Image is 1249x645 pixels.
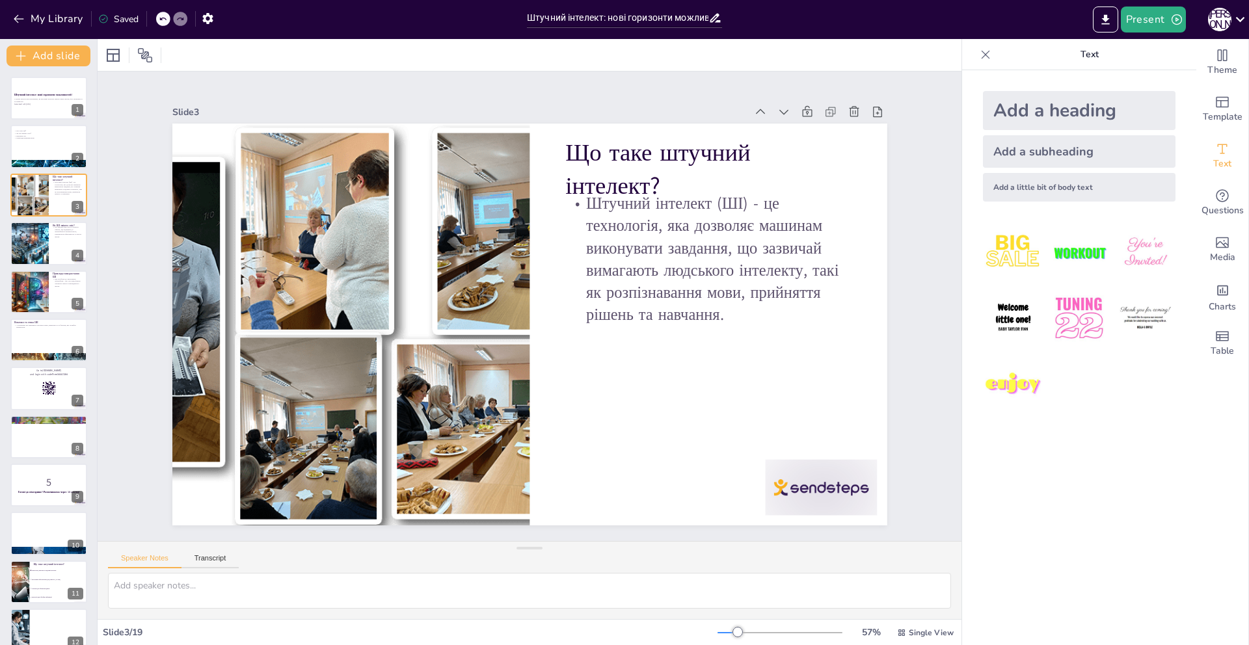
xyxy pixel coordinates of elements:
strong: Штучний інтелект: нові горизонти можливостей! [14,93,72,96]
p: Як ШІ змінює світ? [14,132,83,135]
div: 8 [10,415,87,458]
p: З розвитком ШІ виникають питання етики, приватності та безпеки, які потрібно вирішувати. [14,324,83,328]
div: 5 [10,270,87,313]
div: 11 [68,588,83,599]
img: 1.jpeg [983,222,1043,283]
div: Add a subheading [983,135,1175,168]
div: Add text boxes [1196,133,1248,179]
p: У цьому виступі ми розглянемо, як штучний інтелект змінює наше життя, його можливості та майбутнє. [14,98,83,103]
div: 4 [10,222,87,265]
span: Програмне забезпечення для [PERSON_NAME] [32,579,87,580]
p: Go to [14,369,83,373]
div: 2 [10,125,87,168]
button: Transcript [181,554,239,568]
div: 10 [68,540,83,551]
div: 11 [10,560,87,603]
span: Position [137,47,153,63]
p: Що таке ШІ? [14,129,83,132]
button: Present [1121,7,1186,33]
div: 9 [10,464,87,507]
button: М [PERSON_NAME] [1208,7,1231,33]
span: Text [1213,157,1231,171]
p: Виклики ШІ [14,135,83,137]
img: 6.jpeg [1115,288,1175,349]
div: Slide 3 / 19 [103,626,718,638]
div: 10 [10,512,87,555]
div: 3 [10,174,87,217]
span: Media [1210,250,1235,265]
p: Як ШІ змінює світ? [53,224,83,228]
p: 5 [14,475,83,490]
div: Add a table [1196,320,1248,367]
strong: [DOMAIN_NAME] [42,369,61,373]
span: Single View [909,627,954,638]
div: Layout [103,45,124,66]
div: 5 [72,298,83,309]
img: 5.jpeg [1049,288,1109,349]
p: Штучний інтелект (ШІ) - це технологія, яка дозволяє машинам виконувати завдання, що зазвичай вима... [565,192,851,326]
span: Charts [1209,300,1236,314]
div: 8 [72,443,83,454]
div: 9 [72,491,83,503]
div: 57 % [855,626,887,638]
p: Що таке штучний інтелект? [565,136,851,203]
button: My Library [10,8,88,29]
p: Що таке штучний інтелект? [53,175,83,182]
div: 2 [72,153,83,165]
div: Slide 3 [172,106,747,118]
p: Приклади використання [14,137,83,139]
img: 4.jpeg [983,288,1043,349]
div: Add a little bit of body text [983,173,1175,202]
div: 6 [72,346,83,358]
img: 2.jpeg [1049,222,1109,283]
p: Text [996,39,1183,70]
div: Saved [98,13,139,25]
span: Технологія, яка імітує людський інтелект [32,570,87,571]
span: Theme [1207,63,1237,77]
div: Get real-time input from your audience [1196,179,1248,226]
div: Add images, graphics, shapes or video [1196,226,1248,273]
p: Generated with [URL] [14,103,83,105]
span: Questions [1202,204,1244,218]
strong: Готові до вікторини? Розпочинаємо через 10 секунд! [18,490,80,494]
div: 4 [72,250,83,261]
p: ШІ використовується в багатьох сферах, від медицини до автомобільної промисловості, покращуючи еф... [53,226,83,238]
img: 7.jpeg [983,354,1043,415]
input: Insert title [527,8,708,27]
span: Table [1211,344,1234,358]
p: Від чат-ботів до автономних автомобілів - ШІ стає невід'ємною частиною нашого повсякденного життя. [53,278,83,287]
div: 1 [72,104,83,116]
button: Speaker Notes [108,554,181,568]
span: Система для зберігання даних [32,588,87,589]
div: Change the overall theme [1196,39,1248,86]
p: Виклики та етика ШІ [14,321,83,324]
button: Export to PowerPoint [1093,7,1118,33]
p: Що таке штучний інтелект? [33,562,83,566]
div: Add charts and graphs [1196,273,1248,320]
p: Приклади використання ШІ [53,272,83,279]
div: Add ready made slides [1196,86,1248,133]
div: 6 [10,319,87,362]
button: Add slide [7,46,90,66]
div: 7 [10,367,87,410]
img: 3.jpeg [1115,222,1175,283]
p: Штучний інтелект (ШІ) - це технологія, яка дозволяє машинам виконувати завдання, що зазвичай вима... [53,181,83,195]
div: 3 [72,201,83,213]
p: and login with code [14,373,83,376]
div: 7 [72,395,83,406]
span: Пристрій для обробки інформації [32,596,87,598]
div: М [PERSON_NAME] [1208,8,1231,31]
span: Template [1203,110,1242,124]
div: 1 [10,77,87,120]
div: Add a heading [983,91,1175,130]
